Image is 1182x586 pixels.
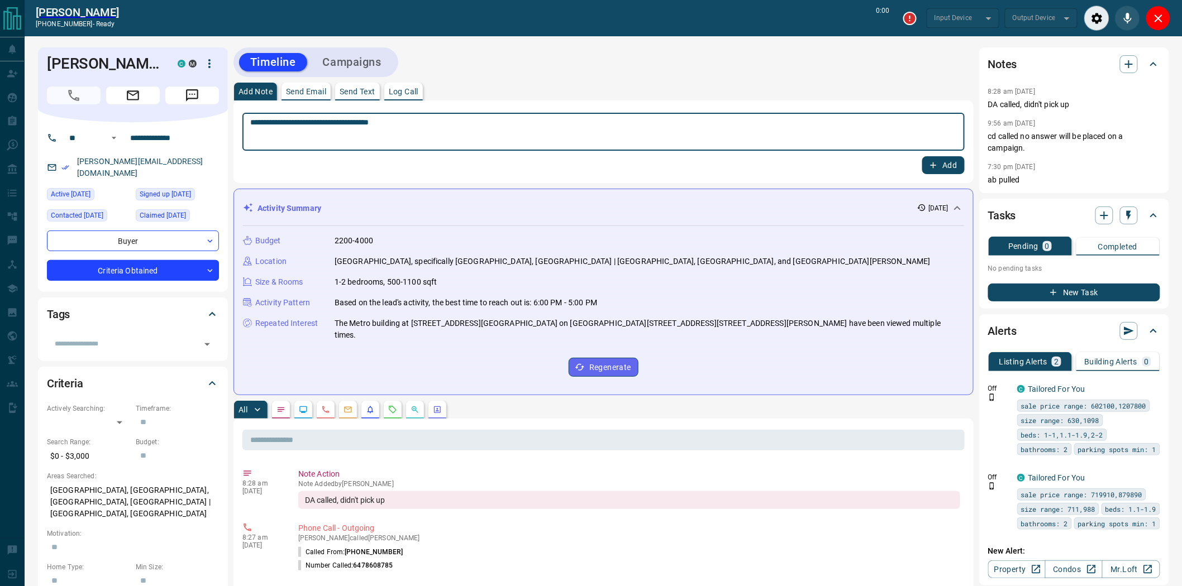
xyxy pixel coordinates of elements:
[136,437,219,447] p: Budget:
[77,157,203,177] a: [PERSON_NAME][EMAIL_ADDRESS][DOMAIN_NAME]
[47,404,130,414] p: Actively Searching:
[298,468,960,480] p: Note Action
[47,437,130,447] p: Search Range:
[239,53,307,71] button: Timeline
[928,203,949,213] p: [DATE]
[136,562,219,572] p: Min Size:
[1078,518,1156,529] span: parking spots min: 1
[988,560,1046,578] a: Property
[922,156,965,174] button: Add
[1017,474,1025,482] div: condos.ca
[255,318,318,329] p: Repeated Interest
[433,405,442,414] svg: Agent Actions
[51,189,90,200] span: Active [DATE]
[335,318,964,341] p: The Metro building at [STREET_ADDRESS][GEOGRAPHIC_DATA] on [GEOGRAPHIC_DATA][STREET_ADDRESS][STRE...
[1045,560,1103,578] a: Condos
[255,235,281,247] p: Budget
[988,163,1036,171] p: 7:30 pm [DATE]
[388,405,397,414] svg: Requests
[1028,385,1085,393] a: Tailored For You
[258,203,321,214] p: Activity Summary
[1021,429,1103,440] span: beds: 1-1,1.1-1.9,2-2
[1021,489,1142,500] span: sale price range: 719910,879890
[47,260,219,281] div: Criteria Obtained
[178,60,185,68] div: condos.ca
[411,405,420,414] svg: Opportunities
[277,405,285,414] svg: Notes
[1145,358,1149,366] p: 0
[255,297,310,309] p: Activity Pattern
[136,209,219,225] div: Sat Jun 28 2025
[51,210,103,221] span: Contacted [DATE]
[299,405,308,414] svg: Lead Browsing Activity
[298,534,960,542] p: [PERSON_NAME] called [PERSON_NAME]
[47,481,219,523] p: [GEOGRAPHIC_DATA], [GEOGRAPHIC_DATA], [GEOGRAPHIC_DATA], [GEOGRAPHIC_DATA] | [GEOGRAPHIC_DATA], [...
[1021,503,1095,515] span: size range: 711,988
[1017,385,1025,393] div: condos.ca
[242,534,282,541] p: 8:27 am
[1021,444,1068,455] span: bathrooms: 2
[335,276,437,288] p: 1-2 bedrooms, 500-1100 sqft
[36,6,119,19] a: [PERSON_NAME]
[335,235,373,247] p: 2200-4000
[47,374,83,392] h2: Criteria
[988,472,1011,482] p: Off
[312,53,393,71] button: Campaigns
[988,202,1160,229] div: Tasks
[988,482,996,490] svg: Push Notification Only
[988,51,1160,78] div: Notes
[988,99,1160,111] p: DA called, didn't pick up
[47,188,130,204] div: Sat Aug 09 2025
[140,210,186,221] span: Claimed [DATE]
[36,19,119,29] p: [PHONE_NUMBER] -
[242,487,282,495] p: [DATE]
[988,260,1160,277] p: No pending tasks
[1021,415,1099,426] span: size range: 630,1098
[876,6,890,31] p: 0:00
[988,318,1160,344] div: Alerts
[988,322,1017,340] h2: Alerts
[298,491,960,509] div: DA called, didn't pick up
[255,256,287,267] p: Location
[199,337,215,352] button: Open
[47,87,101,104] span: Call
[107,131,121,145] button: Open
[1021,400,1146,411] span: sale price range: 602100,1207800
[140,189,191,200] span: Signed up [DATE]
[340,88,375,95] p: Send Text
[988,174,1160,186] p: ab pulled
[1102,560,1160,578] a: Mr.Loft
[389,88,418,95] p: Log Call
[165,87,219,104] span: Message
[344,405,352,414] svg: Emails
[47,55,161,73] h1: [PERSON_NAME]
[321,405,330,414] svg: Calls
[1105,503,1156,515] span: beds: 1.1-1.9
[988,131,1160,154] p: cd called no answer will be placed on a campaign.
[335,256,931,267] p: [GEOGRAPHIC_DATA], specifically [GEOGRAPHIC_DATA], [GEOGRAPHIC_DATA] | [GEOGRAPHIC_DATA], [GEOGRA...
[255,276,303,288] p: Size & Rooms
[569,358,638,377] button: Regenerate
[988,55,1017,73] h2: Notes
[136,404,219,414] p: Timeframe:
[1085,358,1138,366] p: Building Alerts
[239,406,247,414] p: All
[988,284,1160,301] button: New Task
[988,545,1160,557] p: New Alert:
[999,358,1048,366] p: Listing Alerts
[366,405,375,414] svg: Listing Alerts
[1045,242,1050,250] p: 0
[106,87,160,104] span: Email
[298,560,393,570] p: Number Called:
[47,447,130,465] p: $0 - $3,000
[988,88,1036,95] p: 8:28 am [DATE]
[345,548,403,556] span: [PHONE_NUMBER]
[335,297,597,309] p: Based on the lead's activity, the best time to reach out is: 6:00 PM - 5:00 PM
[47,301,219,328] div: Tags
[286,88,326,95] p: Send Email
[298,547,403,557] p: Called From:
[61,164,69,171] svg: Email Verified
[1008,242,1038,250] p: Pending
[47,471,219,481] p: Areas Searched:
